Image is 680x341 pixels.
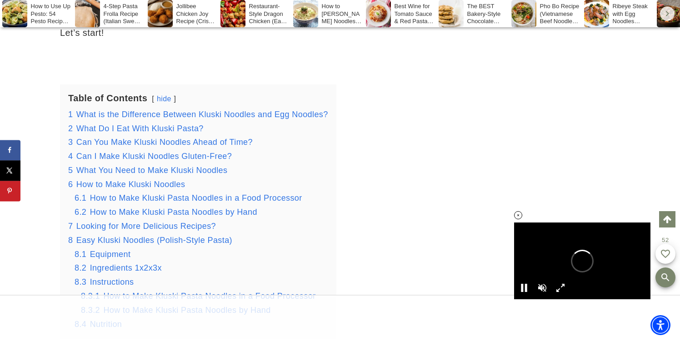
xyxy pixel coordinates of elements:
[68,222,73,231] span: 7
[157,95,171,103] a: hide
[103,292,315,301] span: How to Make Kluski Pasta Noodles in a Food Processor
[90,208,257,217] span: How to Make Kluski Pasta Noodles by Hand
[90,263,162,272] span: Ingredients 1x2x3x
[68,110,73,119] span: 1
[81,292,315,301] a: 8.3.1 How to Make Kluski Pasta Noodles in a Food Processor
[68,138,73,147] span: 3
[68,138,253,147] a: 3 Can You Make Kluski Noodles Ahead of Time?
[68,236,232,245] a: 8 Easy Kluski Noodles (Polish-Style Pasta)
[75,208,86,217] span: 6.2
[68,166,227,175] a: 5 What You Need to Make Kluski Noodles
[76,110,328,119] span: What is the Difference Between Kluski Noodles and Egg Noodles?
[60,25,425,40] p: Let’s start!
[267,296,413,341] iframe: Advertisement
[90,193,302,203] span: How to Make Kluski Pasta Noodles in a Food Processor
[68,124,73,133] span: 2
[650,315,670,335] div: Accessibility Menu
[68,180,185,189] a: 6 How to Make Kluski Noodles
[75,193,86,203] span: 6.1
[81,292,100,301] span: 8.3.1
[75,193,302,203] a: 6.1 How to Make Kluski Pasta Noodles in a Food Processor
[75,277,86,287] span: 8.3
[68,152,73,161] span: 4
[68,93,147,103] b: Table of Contents
[75,208,257,217] a: 6.2 How to Make Kluski Pasta Noodles by Hand
[90,250,131,259] span: Equipment
[76,138,253,147] span: Can You Make Kluski Noodles Ahead of Time?
[90,277,134,287] span: Instructions
[75,277,134,287] a: 8.3 Instructions
[75,250,130,259] a: 8.1 Equipment
[68,236,73,245] span: 8
[68,110,328,119] a: 1 What is the Difference Between Kluski Noodles and Egg Noodles?
[75,263,162,272] a: 8.2 Ingredients 1x2x3x
[68,180,73,189] span: 6
[659,211,675,227] a: Scroll to top
[76,124,204,133] span: What Do I Eat With Kluski Pasta?
[470,45,606,318] iframe: Advertisement
[76,222,216,231] span: Looking for More Delicious Recipes?
[76,236,232,245] span: Easy Kluski Noodles (Polish-Style Pasta)
[76,166,228,175] span: What You Need to Make Kluski Noodles
[75,263,86,272] span: 8.2
[75,250,86,259] span: 8.1
[76,180,185,189] span: How to Make Kluski Noodles
[68,166,73,175] span: 5
[68,222,216,231] a: 7 Looking for More Delicious Recipes?
[68,152,232,161] a: 4 Can I Make Kluski Noodles Gluten-Free?
[76,152,232,161] span: Can I Make Kluski Noodles Gluten-Free?
[68,124,204,133] a: 2 What Do I Eat With Kluski Pasta?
